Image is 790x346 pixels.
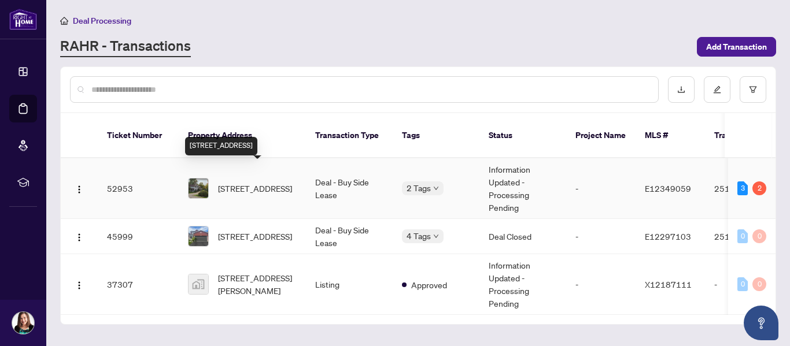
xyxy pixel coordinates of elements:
[752,181,766,195] div: 2
[407,181,431,195] span: 2 Tags
[218,271,297,297] span: [STREET_ADDRESS][PERSON_NAME]
[645,231,691,241] span: E12297103
[705,158,786,219] td: 2514803
[744,306,778,340] button: Open asap
[737,181,748,195] div: 3
[479,113,566,158] th: Status
[185,137,257,155] div: [STREET_ADDRESS]
[566,158,636,219] td: -
[98,219,179,254] td: 45999
[98,158,179,219] td: 52953
[218,230,292,243] span: [STREET_ADDRESS]
[677,85,685,94] span: download
[60,17,68,25] span: home
[713,85,721,94] span: edit
[70,179,88,198] button: Logo
[645,279,692,289] span: X12187111
[98,113,179,158] th: Ticket Number
[566,254,636,315] td: -
[704,76,730,103] button: edit
[9,9,37,30] img: logo
[479,219,566,254] td: Deal Closed
[749,85,757,94] span: filter
[218,182,292,195] span: [STREET_ADDRESS]
[697,37,776,57] button: Add Transaction
[566,113,636,158] th: Project Name
[73,16,131,26] span: Deal Processing
[393,113,479,158] th: Tags
[433,185,439,191] span: down
[705,254,786,315] td: -
[179,113,306,158] th: Property Address
[433,233,439,239] span: down
[668,76,695,103] button: download
[60,36,191,57] a: RAHR - Transactions
[566,219,636,254] td: -
[189,178,208,198] img: thumbnail-img
[306,219,393,254] td: Deal - Buy Side Lease
[411,278,447,291] span: Approved
[98,254,179,315] td: 37307
[479,254,566,315] td: Information Updated - Processing Pending
[407,229,431,243] span: 4 Tags
[636,113,705,158] th: MLS #
[705,113,786,158] th: Trade Number
[645,183,691,194] span: E12349059
[306,113,393,158] th: Transaction Type
[705,219,786,254] td: 2511630
[75,233,84,242] img: Logo
[70,227,88,245] button: Logo
[479,158,566,219] td: Information Updated - Processing Pending
[752,277,766,291] div: 0
[70,275,88,293] button: Logo
[75,281,84,290] img: Logo
[737,229,748,243] div: 0
[306,254,393,315] td: Listing
[12,312,34,334] img: Profile Icon
[306,158,393,219] td: Deal - Buy Side Lease
[706,38,767,56] span: Add Transaction
[740,76,766,103] button: filter
[737,277,748,291] div: 0
[189,274,208,294] img: thumbnail-img
[189,226,208,246] img: thumbnail-img
[75,185,84,194] img: Logo
[752,229,766,243] div: 0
